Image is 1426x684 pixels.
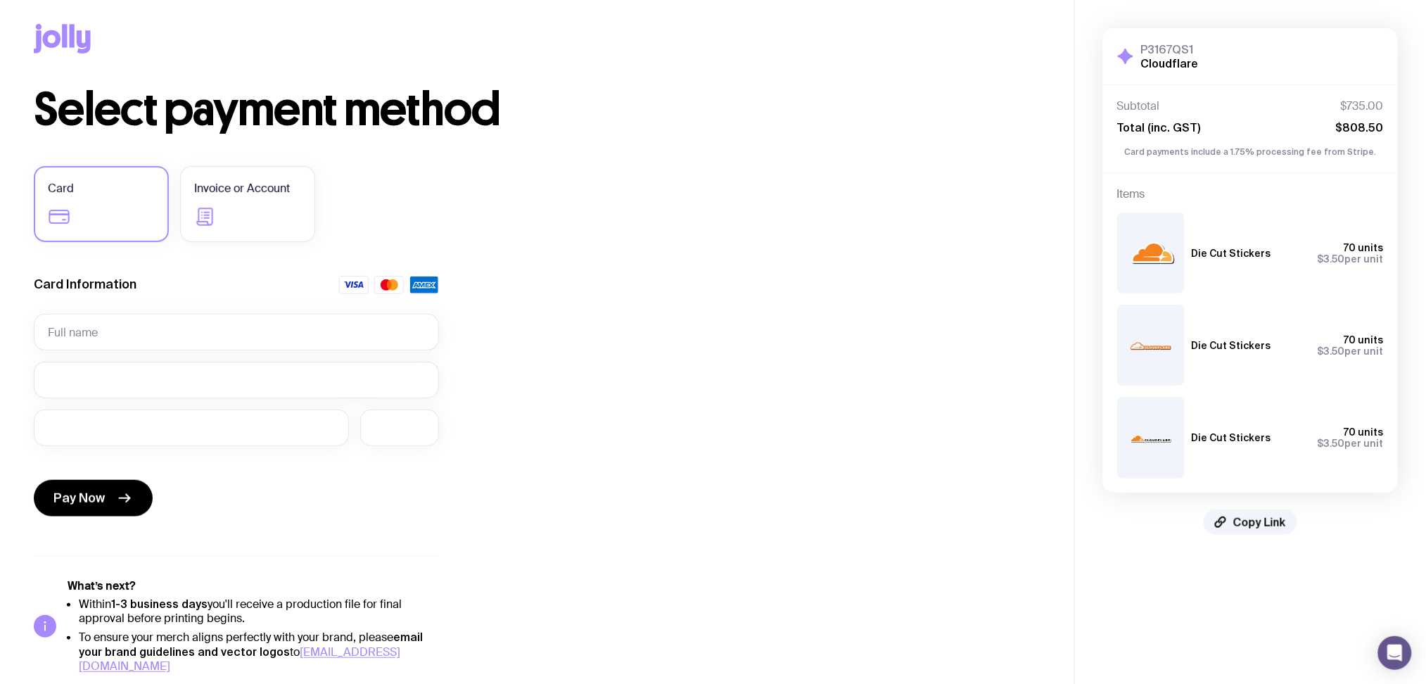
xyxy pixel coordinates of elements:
button: Pay Now [34,480,153,517]
span: Invoice or Account [194,180,290,197]
strong: email your brand guidelines and vector logos [79,631,423,658]
span: per unit [1318,438,1384,449]
span: Pay Now [53,490,105,507]
span: Subtotal [1117,99,1160,113]
h4: Items [1117,187,1384,201]
iframe: Secure expiration date input frame [48,421,335,434]
a: [EMAIL_ADDRESS][DOMAIN_NAME] [79,645,400,673]
h1: Select payment method [34,87,1040,132]
iframe: Secure CVC input frame [374,421,425,434]
li: Within you'll receive a production file for final approval before printing begins. [79,597,439,626]
span: per unit [1318,253,1384,265]
span: $3.50 [1318,438,1345,449]
span: per unit [1318,346,1384,357]
h3: P3167QS1 [1141,42,1199,56]
h5: What’s next? [68,579,439,593]
span: Card [48,180,74,197]
h3: Die Cut Stickers [1192,340,1271,351]
h3: Die Cut Stickers [1192,432,1271,443]
h2: Cloudflare [1141,56,1199,70]
span: Total (inc. GST) [1117,120,1201,134]
span: $735.00 [1341,99,1384,113]
li: To ensure your merch aligns perfectly with your brand, please to [79,630,439,673]
span: 70 units [1344,242,1384,253]
label: Card Information [34,276,136,293]
span: Copy Link [1233,515,1286,529]
span: $808.50 [1336,120,1384,134]
p: Card payments include a 1.75% processing fee from Stripe. [1117,146,1384,158]
input: Full name [34,314,439,350]
span: 70 units [1344,334,1384,346]
h3: Die Cut Stickers [1192,248,1271,259]
span: $3.50 [1318,253,1345,265]
span: 70 units [1344,426,1384,438]
button: Copy Link [1204,509,1297,535]
strong: 1-3 business days [111,597,208,610]
iframe: Secure card number input frame [48,373,425,386]
span: $3.50 [1318,346,1345,357]
div: Open Intercom Messenger [1378,636,1412,670]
